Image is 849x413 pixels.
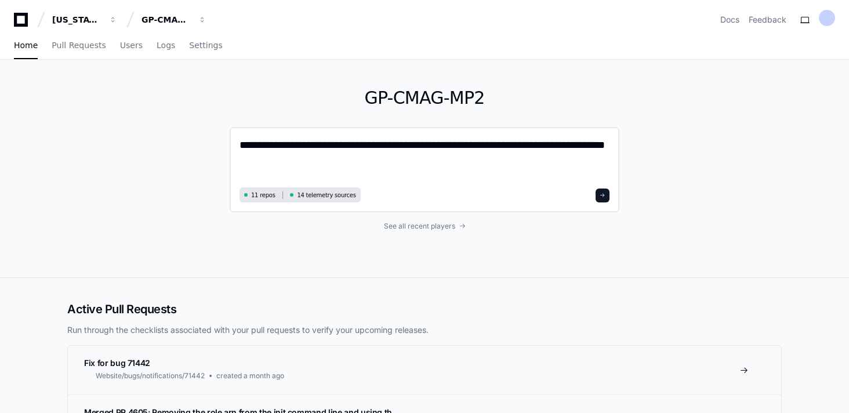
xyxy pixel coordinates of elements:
[84,358,150,368] span: Fix for bug 71442
[68,346,781,394] a: Fix for bug 71442Website/bugs/notifications/71442created a month ago
[141,14,191,26] div: GP-CMAG-MP2
[189,42,222,49] span: Settings
[297,191,355,200] span: 14 telemetry sources
[52,42,106,49] span: Pull Requests
[384,222,455,231] span: See all recent players
[230,222,619,231] a: See all recent players
[216,371,284,381] span: created a month ago
[14,42,38,49] span: Home
[14,32,38,59] a: Home
[251,191,275,200] span: 11 repos
[120,42,143,49] span: Users
[120,32,143,59] a: Users
[48,9,122,30] button: [US_STATE] Pacific
[157,32,175,59] a: Logs
[67,324,782,336] p: Run through the checklists associated with your pull requests to verify your upcoming releases.
[52,14,102,26] div: [US_STATE] Pacific
[137,9,211,30] button: GP-CMAG-MP2
[52,32,106,59] a: Pull Requests
[230,88,619,108] h1: GP-CMAG-MP2
[67,301,782,317] h2: Active Pull Requests
[96,371,205,381] span: Website/bugs/notifications/71442
[157,42,175,49] span: Logs
[720,14,739,26] a: Docs
[749,14,786,26] button: Feedback
[189,32,222,59] a: Settings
